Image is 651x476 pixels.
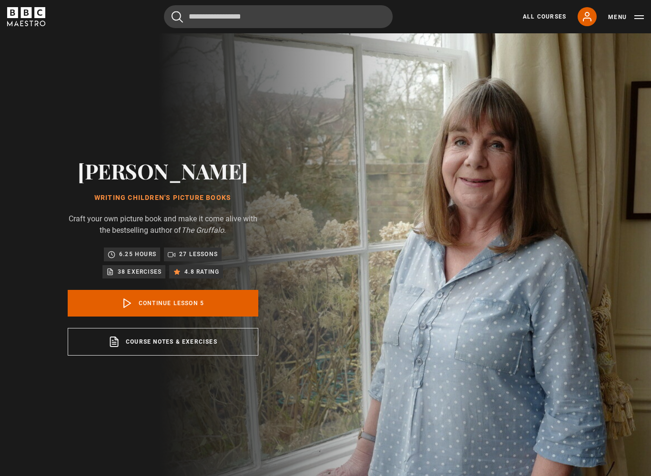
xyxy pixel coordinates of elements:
p: 6.25 hours [119,249,156,259]
a: Continue lesson 5 [68,290,258,317]
button: Toggle navigation [608,12,644,22]
input: Search [164,5,393,28]
p: 27 lessons [179,249,218,259]
h1: Writing Children's Picture Books [68,194,258,202]
p: 38 exercises [118,267,162,277]
p: Craft your own picture book and make it come alive with the bestselling author of . [68,213,258,236]
i: The Gruffalo [181,226,224,235]
a: All Courses [523,12,566,21]
p: 4.8 rating [184,267,219,277]
svg: BBC Maestro [7,7,45,26]
h2: [PERSON_NAME] [68,159,258,183]
a: Course notes & exercises [68,328,258,356]
button: Submit the search query [172,11,183,23]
